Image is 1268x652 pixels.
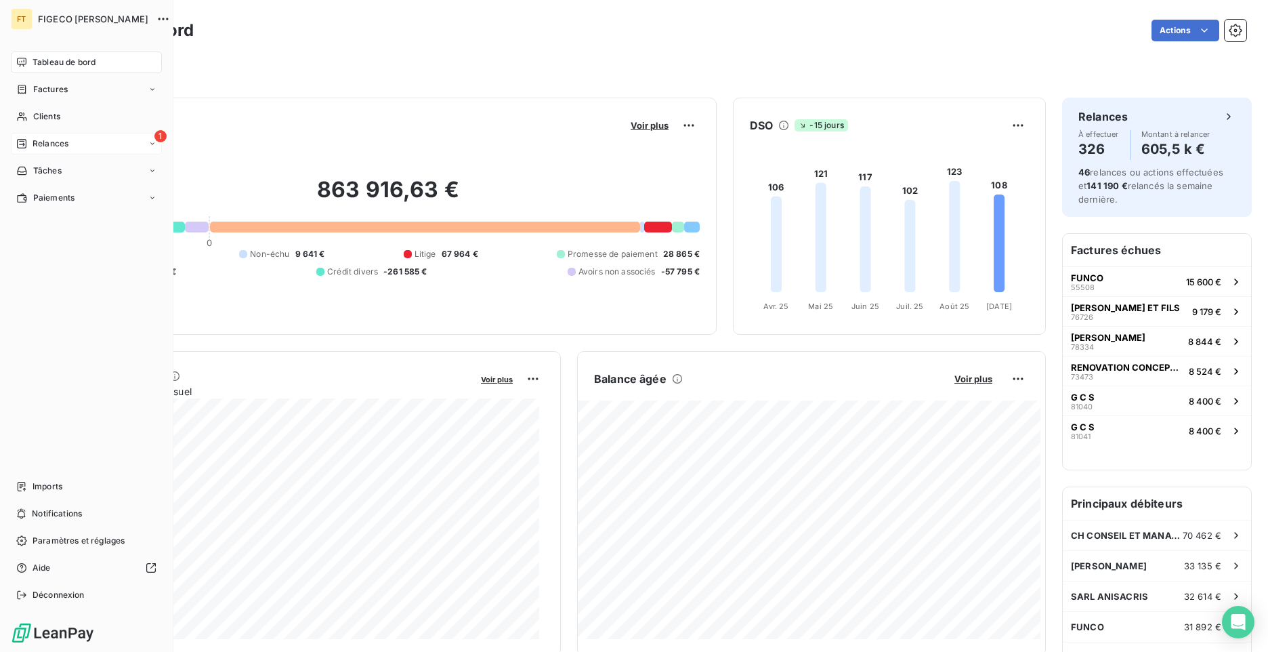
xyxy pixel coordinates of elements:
img: Logo LeanPay [11,622,95,644]
span: 32 614 € [1184,591,1221,602]
button: Voir plus [477,373,517,385]
span: 70 462 € [1183,530,1221,541]
span: 8 524 € [1189,366,1221,377]
h6: DSO [750,117,773,134]
h6: Factures échues [1063,234,1251,266]
span: 67 964 € [442,248,478,260]
span: -15 jours [795,119,847,131]
span: 46 [1078,167,1090,178]
button: G C S810418 400 € [1063,415,1251,445]
span: 9 641 € [295,248,325,260]
span: SARL ANISACRIS [1071,591,1148,602]
span: FIGECO [PERSON_NAME] [38,14,148,24]
span: 9 179 € [1192,306,1221,317]
tspan: Mai 25 [808,302,833,311]
div: Open Intercom Messenger [1222,606,1254,638]
span: 33 135 € [1184,561,1221,571]
span: Voir plus [954,373,992,384]
button: [PERSON_NAME]783348 844 € [1063,326,1251,356]
span: 28 865 € [663,248,700,260]
span: 8 400 € [1189,426,1221,436]
span: 73473 [1071,373,1093,381]
button: Voir plus [950,373,996,385]
span: Relances [33,138,68,150]
span: Tâches [33,165,62,177]
span: 8 844 € [1188,336,1221,347]
span: Crédit divers [327,266,378,278]
span: CH CONSEIL ET MANAGEMENT [1071,530,1183,541]
span: 0 [207,237,212,248]
span: [PERSON_NAME] [1071,561,1147,571]
a: Aide [11,557,162,579]
span: FUNCO [1071,622,1104,632]
span: Factures [33,83,68,96]
span: Chiffre d'affaires mensuel [77,384,471,399]
span: 81041 [1071,432,1091,441]
tspan: [DATE] [986,302,1012,311]
tspan: Août 25 [939,302,969,311]
span: Non-échu [250,248,289,260]
span: Tableau de bord [33,56,96,68]
span: G C S [1071,422,1095,432]
tspan: Avr. 25 [763,302,788,311]
span: 55508 [1071,283,1095,291]
span: 1 [154,130,167,142]
h4: 326 [1078,138,1119,160]
span: [PERSON_NAME] ET FILS [1071,302,1180,313]
span: Aide [33,562,51,574]
span: -261 585 € [383,266,427,278]
span: RENOVATION CONCEPT INGENIERIE [1071,362,1183,373]
h2: 863 916,63 € [77,176,700,217]
button: Actions [1151,20,1219,41]
button: RENOVATION CONCEPT INGENIERIE734738 524 € [1063,356,1251,386]
span: Déconnexion [33,589,85,601]
span: G C S [1071,392,1095,403]
span: Litige [415,248,436,260]
span: -57 795 € [661,266,700,278]
span: FUNCO [1071,272,1103,283]
span: 8 400 € [1189,396,1221,407]
h6: Relances [1078,108,1128,125]
tspan: Juil. 25 [896,302,923,311]
h6: Balance âgée [594,371,667,387]
span: 141 190 € [1086,180,1127,191]
button: G C S810408 400 € [1063,386,1251,415]
span: À effectuer [1078,130,1119,138]
span: 76726 [1071,313,1093,321]
h6: Principaux débiteurs [1063,487,1251,520]
span: Montant à relancer [1141,130,1210,138]
span: Promesse de paiement [568,248,658,260]
span: Paramètres et réglages [33,535,125,547]
span: [PERSON_NAME] [1071,332,1145,343]
button: [PERSON_NAME] ET FILS767269 179 € [1063,296,1251,326]
button: FUNCO5550815 600 € [1063,266,1251,296]
span: 78334 [1071,343,1094,351]
span: Voir plus [631,120,669,131]
span: Notifications [32,508,82,520]
span: 15 600 € [1186,277,1221,287]
span: 81040 [1071,403,1093,411]
span: Paiements [33,192,75,204]
span: Clients [33,110,60,123]
span: relances ou actions effectuées et relancés la semaine dernière. [1078,167,1223,205]
div: FT [11,8,33,30]
span: Avoirs non associés [578,266,656,278]
button: Voir plus [627,119,673,131]
span: Imports [33,481,62,493]
tspan: Juin 25 [851,302,879,311]
span: Voir plus [481,375,513,384]
h4: 605,5 k € [1141,138,1210,160]
span: 31 892 € [1184,622,1221,632]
